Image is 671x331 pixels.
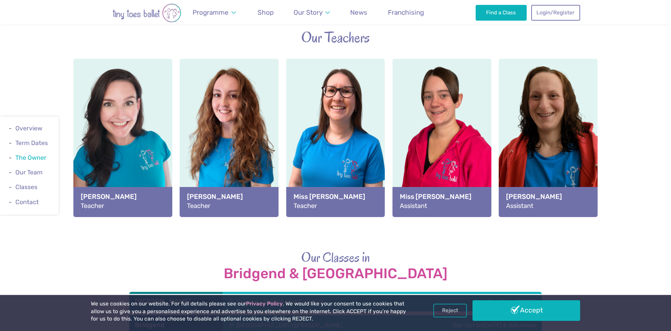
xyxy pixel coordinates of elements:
span: Teacher [81,202,104,210]
a: Accept [472,300,580,321]
strong: [PERSON_NAME] [506,192,590,201]
a: Shop [254,4,277,21]
strong: Bridgend & [GEOGRAPHIC_DATA] [129,266,542,281]
a: View full-size image [286,59,385,217]
a: Franchising [384,4,427,21]
a: Overview [15,125,42,132]
strong: [PERSON_NAME] [81,192,165,201]
a: Classes [15,184,37,191]
a: Programme [189,4,239,21]
span: Our Story [294,8,323,16]
p: We use cookies on our website. For full details please see our . We would like your consent to us... [91,300,409,323]
a: Login/Register [531,5,580,20]
a: View full-size image [392,59,491,217]
a: News [347,4,371,21]
span: Programme [193,8,229,16]
span: Teacher [294,202,317,210]
h2: Our Teachers [73,28,598,47]
div: Sep-Oct on [426,292,542,311]
a: The Owner [15,154,46,161]
a: Contact [15,199,39,206]
span: Franchising [388,8,424,16]
a: Term Dates [15,139,48,146]
a: Privacy Policy [246,301,283,307]
span: Teacher [187,202,210,210]
img: tiny toes ballet [91,3,203,22]
strong: Miss [PERSON_NAME] [294,192,378,201]
span: Assistant [506,202,533,210]
div: Cemetery [GEOGRAPHIC_DATA] [223,292,426,311]
span: Shop [258,8,274,16]
span: Our Classes in [301,248,370,266]
a: View full-size image [73,59,172,217]
a: Reject [433,304,467,317]
span: Assistant [400,202,427,210]
a: View full-size image [499,59,598,217]
a: Our Team [15,169,43,176]
a: Our Story [290,4,333,21]
a: Find a Class [476,5,527,20]
span: News [350,8,367,16]
strong: [PERSON_NAME] [187,192,271,201]
a: View full-size image [180,59,279,217]
strong: Miss [PERSON_NAME] [400,192,484,201]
